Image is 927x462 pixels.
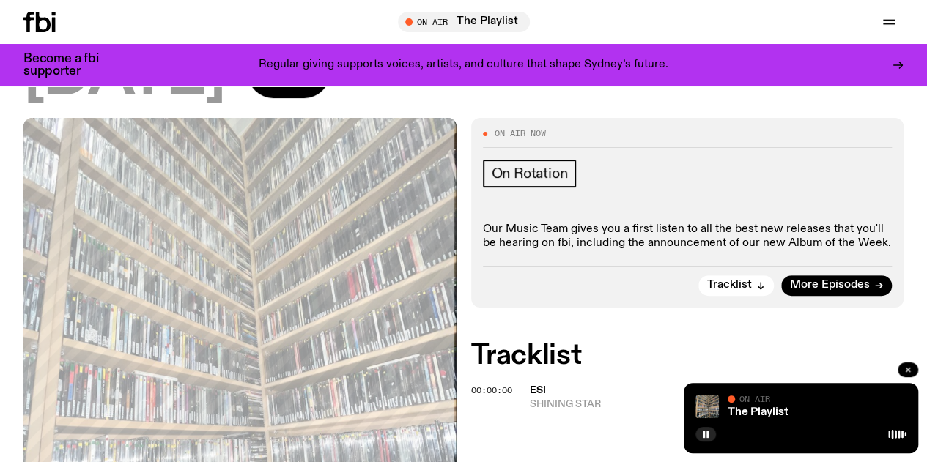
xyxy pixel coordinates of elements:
a: On Rotation [483,160,577,187]
span: Esi [530,385,546,395]
h2: Tracklist [471,343,904,369]
a: The Playlist [728,406,788,418]
span: More Episodes [790,280,870,291]
p: Our Music Team gives you a first listen to all the best new releases that you'll be hearing on fb... [483,223,893,250]
span: On Air Now [495,130,546,138]
h3: Become a fbi supporter [23,53,117,78]
button: On AirThe Playlist [398,12,530,32]
span: Tracklist [707,280,752,291]
span: On Air [739,394,770,403]
p: Regular giving supports voices, artists, and culture that shape Sydney’s future. [259,59,668,72]
button: Tracklist [698,275,774,296]
a: More Episodes [781,275,892,296]
span: SHINING STAR [530,398,776,411]
span: [DATE] [23,47,224,106]
span: On Rotation [492,165,568,182]
span: 00:00:00 [471,384,512,396]
img: A corner shot of the fbi music library [695,395,719,418]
